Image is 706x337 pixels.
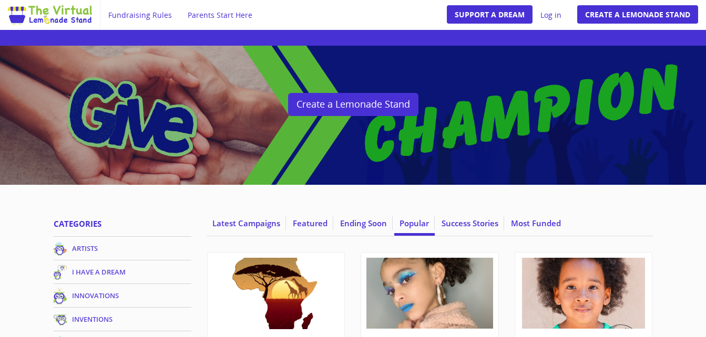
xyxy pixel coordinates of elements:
img: 26584_icon_Inovation_150.png [54,288,67,305]
span: Support A Dream [455,9,525,19]
img: 60358_icon_artist_150.png [54,242,67,256]
img: A Mini Makeup Mogul in the Making [366,258,493,329]
a: Featured [288,216,333,230]
span: Categories [54,218,101,229]
a: Most Funded [506,216,566,230]
a: INNOVATIONS [54,288,192,303]
img: Image [8,5,92,25]
a: Ending Soon [335,216,393,230]
a: Latest Campaigns [207,216,286,230]
img: 99038_icon_Invention_150.png [54,314,67,325]
a: ARTISTS [54,240,192,256]
a: Support A Dream [447,5,533,24]
a: Create a Lemonade Stand [288,93,418,116]
img: 19208_icon_I_Have_A_Dream_150.png [54,265,67,280]
img: Oh Boy! Crates (Box with a Cause) [520,258,647,329]
a: Create a Lemonade Stand [577,5,698,24]
a: I HAVE A DREAM [54,264,192,280]
a: INVENTIONS [54,311,192,327]
img: Money for African Water Supply [213,258,339,329]
a: Popular [394,216,435,230]
a: Success Stories [436,216,504,230]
